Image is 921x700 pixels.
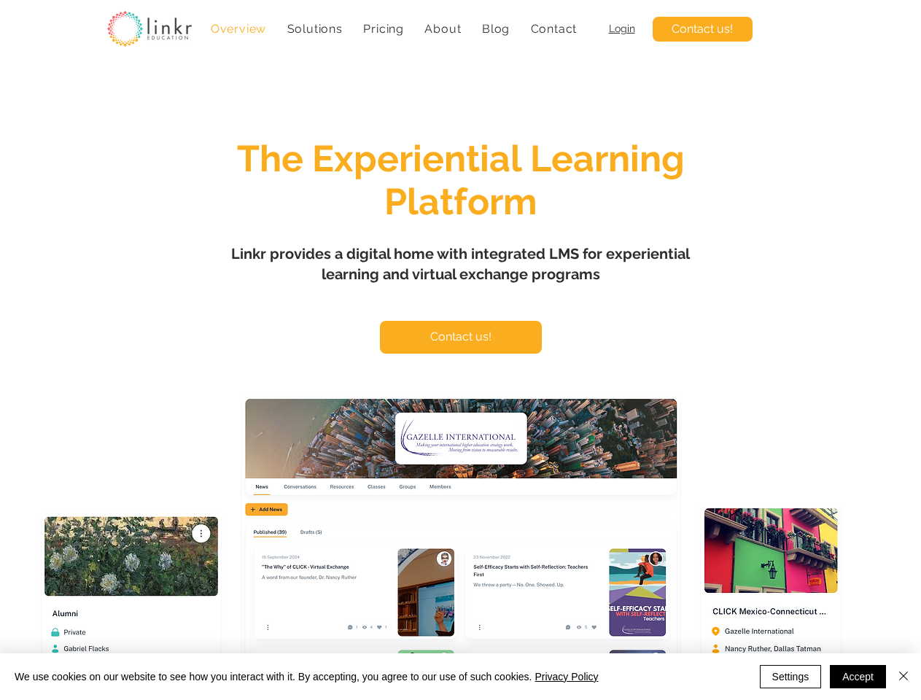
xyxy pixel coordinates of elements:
img: Close [895,667,912,685]
a: Privacy Policy [535,671,598,682]
a: Contact us! [380,321,542,354]
div: About [417,15,469,43]
div: Solutions [279,15,350,43]
span: The Experiential Learning Platform [237,137,685,223]
a: Pricing [356,15,411,43]
span: Solutions [287,22,343,36]
span: Linkr provides a digital home with integrated LMS for experiential learning and virtual exchange ... [231,245,690,283]
button: Close [895,665,912,688]
a: Blog [475,15,518,43]
nav: Site [203,15,585,43]
span: Blog [482,22,510,36]
span: Contact us! [672,21,733,37]
span: Overview [211,22,266,36]
span: We use cookies on our website to see how you interact with it. By accepting, you agree to our use... [15,670,599,683]
img: linkr_logo_transparentbg.png [107,11,192,47]
button: Settings [760,665,822,688]
a: Contact [523,15,584,43]
a: Overview [203,15,274,43]
a: Contact us! [653,17,753,42]
img: linkr hero 4.png [43,516,219,674]
button: Accept [830,665,886,688]
span: Contact us! [430,329,491,345]
span: Contact [531,22,578,36]
span: Pricing [363,22,404,36]
span: About [424,22,461,36]
a: Login [609,23,635,34]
